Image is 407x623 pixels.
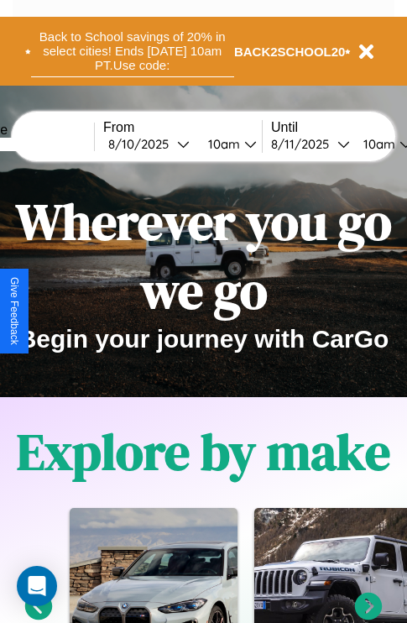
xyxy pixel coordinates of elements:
[355,136,399,152] div: 10am
[103,135,195,153] button: 8/10/2025
[234,44,346,59] b: BACK2SCHOOL20
[103,120,262,135] label: From
[108,136,177,152] div: 8 / 10 / 2025
[31,25,234,77] button: Back to School savings of 20% in select cities! Ends [DATE] 10am PT.Use code:
[17,566,57,606] div: Open Intercom Messenger
[17,417,390,486] h1: Explore by make
[195,135,262,153] button: 10am
[8,277,20,345] div: Give Feedback
[271,136,337,152] div: 8 / 11 / 2025
[200,136,244,152] div: 10am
